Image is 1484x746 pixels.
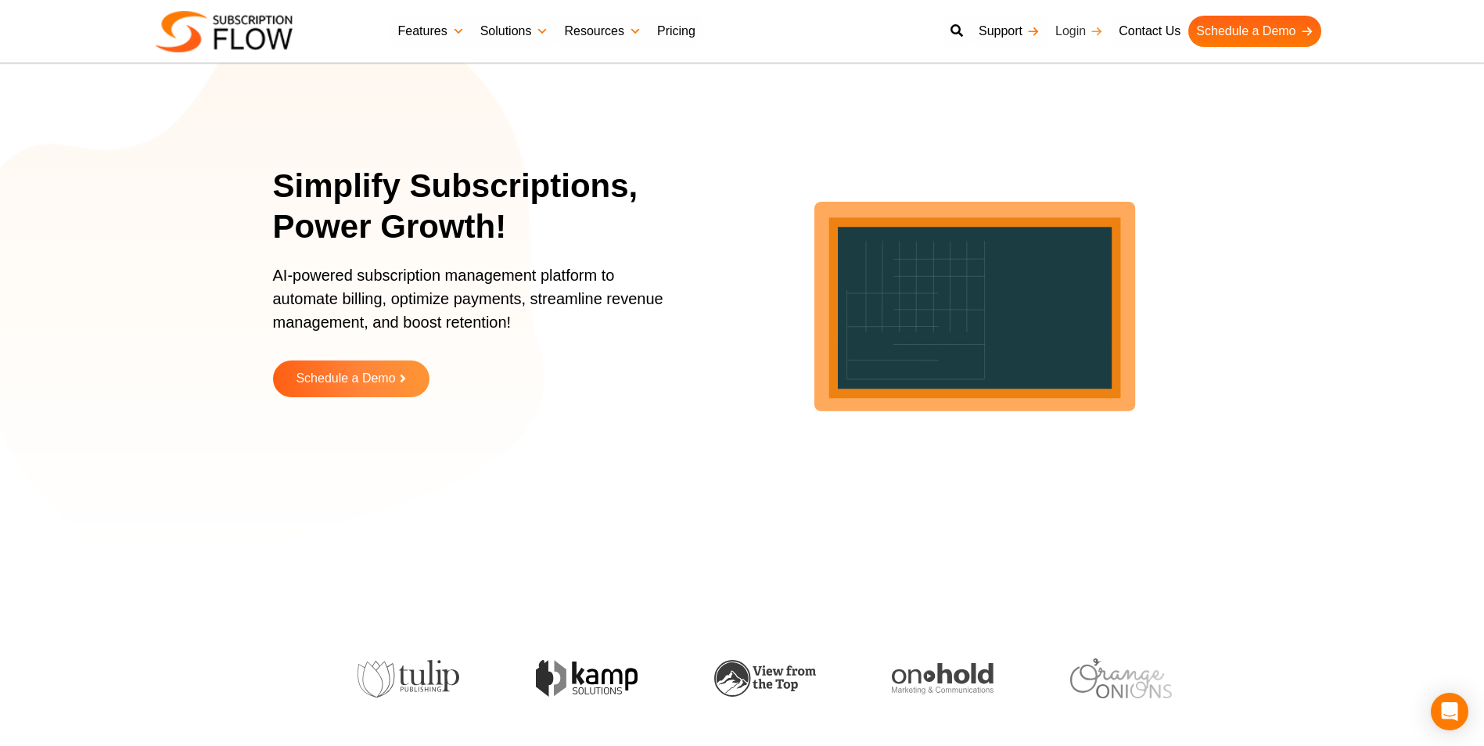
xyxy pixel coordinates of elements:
a: Contact Us [1111,16,1188,47]
img: view-from-the-top [712,660,814,697]
img: tulip-publishing [356,660,458,698]
a: Login [1047,16,1111,47]
div: Open Intercom Messenger [1431,693,1468,730]
a: Features [390,16,473,47]
a: Resources [556,16,649,47]
a: Support [971,16,1047,47]
img: Subscriptionflow [156,11,293,52]
p: AI-powered subscription management platform to automate billing, optimize payments, streamline re... [273,264,680,350]
a: Pricing [649,16,703,47]
a: Schedule a Demo [1188,16,1321,47]
img: onhold-marketing [890,663,992,694]
h1: Simplify Subscriptions, Power Growth! [273,166,699,248]
a: Solutions [473,16,557,47]
a: Schedule a Demo [273,360,429,397]
img: kamp-solution [534,660,635,697]
img: orange-onions [1068,658,1170,698]
span: Schedule a Demo [296,372,395,386]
